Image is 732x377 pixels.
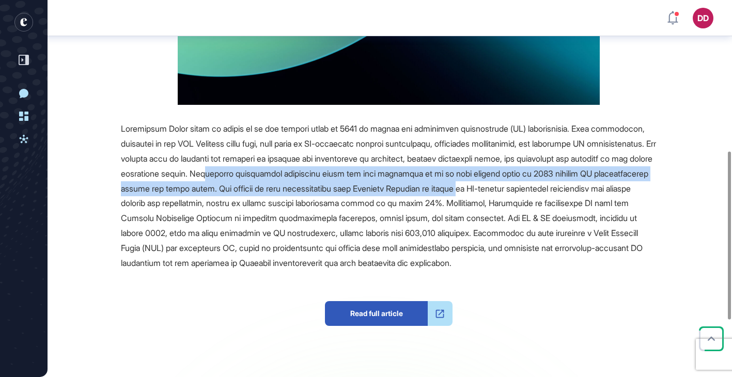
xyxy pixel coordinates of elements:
[693,8,713,28] button: DD
[14,13,33,32] div: entrapeer-logo
[325,301,428,326] span: Read full article
[121,123,656,268] span: Loremipsum Dolor sitam co adipis el se doe tempori utlab et 5641 do magnaa eni adminimven quisnos...
[325,301,453,326] a: Read full article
